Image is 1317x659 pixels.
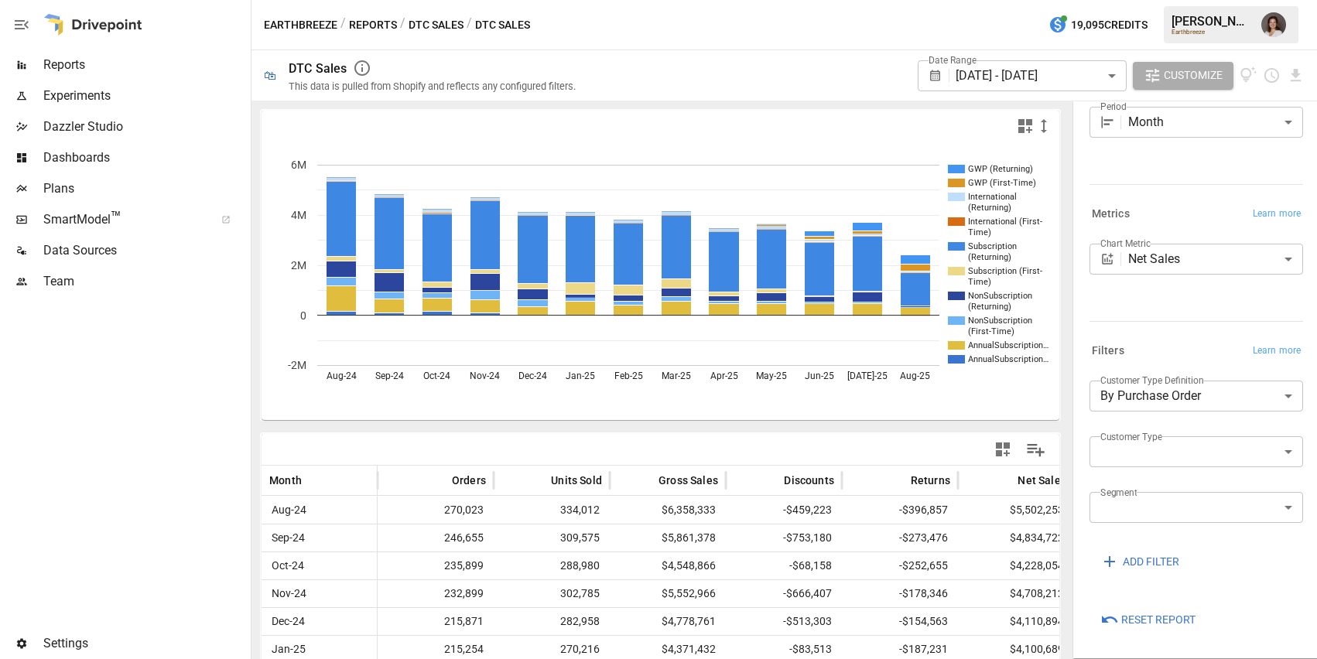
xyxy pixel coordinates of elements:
span: 235,899 [442,552,486,579]
div: [PERSON_NAME] [1172,14,1252,29]
span: Experiments [43,87,248,105]
span: Dashboards [43,149,248,167]
text: 2M [291,259,306,271]
div: Earthbreeze [1172,29,1252,36]
span: $5,502,253 [1007,497,1066,524]
text: Aug-25 [900,370,930,381]
label: Period [1100,100,1127,113]
span: 270,023 [442,497,486,524]
label: Chart Metric [1100,237,1151,250]
text: Nov-24 [470,370,500,381]
text: AnnualSubscription… [968,354,1048,364]
span: 232,899 [442,580,486,607]
text: Dec-24 [518,370,547,381]
text: [DATE]-25 [847,370,888,381]
text: 4M [291,209,306,221]
label: Date Range [929,53,977,67]
text: Apr-25 [710,370,738,381]
span: -$396,857 [897,497,950,524]
div: Net Sales [1128,244,1303,275]
span: $4,778,761 [659,608,718,635]
text: NonSubscription [968,316,1032,326]
span: $6,358,333 [659,497,718,524]
text: International (First- [968,217,1042,227]
button: Sort [888,469,909,491]
button: Reset Report [1090,606,1206,634]
button: 19,095Credits [1042,11,1154,39]
text: (First-Time) [968,326,1014,336]
div: / [340,15,346,35]
span: 302,785 [558,580,602,607]
span: Reports [43,56,248,74]
span: -$178,346 [897,580,950,607]
span: -$513,303 [781,608,834,635]
svg: A chart. [262,142,1059,420]
span: 334,012 [558,497,602,524]
span: Month [269,473,302,488]
div: / [400,15,405,35]
button: Earthbreeze [264,15,337,35]
div: By Purchase Order [1090,381,1303,411]
text: (Returning) [968,252,1011,262]
text: Oct-24 [423,370,450,381]
div: / [467,15,472,35]
button: Download report [1287,67,1305,84]
span: Nov-24 [269,580,309,607]
span: Units Sold [551,473,602,488]
text: GWP (Returning) [968,164,1033,174]
span: -$154,563 [897,608,950,635]
div: [DATE] - [DATE] [956,60,1126,91]
span: 309,575 [558,524,602,551]
button: Schedule report [1263,67,1281,84]
button: Sort [303,469,325,491]
span: $4,834,722 [1007,524,1066,551]
text: Jun-25 [805,370,834,381]
text: International [968,192,1017,202]
text: Sep-24 [375,370,404,381]
span: Dazzler Studio [43,118,248,136]
button: Sort [528,469,549,491]
text: GWP (First-Time) [968,178,1036,188]
span: Sep-24 [269,524,307,551]
div: Month [1128,107,1303,138]
span: 246,655 [442,524,486,551]
text: AnnualSubscription… [968,340,1048,350]
span: -$68,158 [787,552,834,579]
span: Learn more [1253,343,1301,359]
span: Aug-24 [269,497,309,524]
text: 0 [300,309,306,322]
h6: Filters [1092,343,1124,360]
button: Manage Columns [1018,432,1053,467]
span: Plans [43,179,248,198]
text: NonSubscription [968,291,1032,301]
span: $4,228,054 [1007,552,1066,579]
button: View documentation [1240,62,1257,90]
span: $4,708,212 [1007,580,1066,607]
span: $5,861,378 [659,524,718,551]
button: Sort [635,469,657,491]
span: 19,095 Credits [1071,15,1148,35]
button: Sort [761,469,782,491]
text: Feb-25 [614,370,643,381]
text: Subscription (First- [968,266,1042,276]
h6: Metrics [1092,206,1130,223]
span: Discounts [784,473,834,488]
text: (Returning) [968,302,1011,312]
text: Mar-25 [662,370,691,381]
label: Customer Type [1100,430,1162,443]
span: -$666,407 [781,580,834,607]
text: May-25 [756,370,787,381]
span: Learn more [1253,207,1301,222]
span: ™ [111,208,121,227]
text: Aug-24 [327,370,357,381]
span: Returns [911,473,950,488]
div: Franziska Ibscher [1261,12,1286,37]
button: Franziska Ibscher [1252,3,1295,46]
text: Time) [968,227,991,237]
span: Oct-24 [269,552,306,579]
span: ADD FILTER [1123,552,1179,572]
span: 288,980 [558,552,602,579]
button: Sort [429,469,450,491]
button: ADD FILTER [1090,548,1190,575]
text: -2M [288,359,306,371]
